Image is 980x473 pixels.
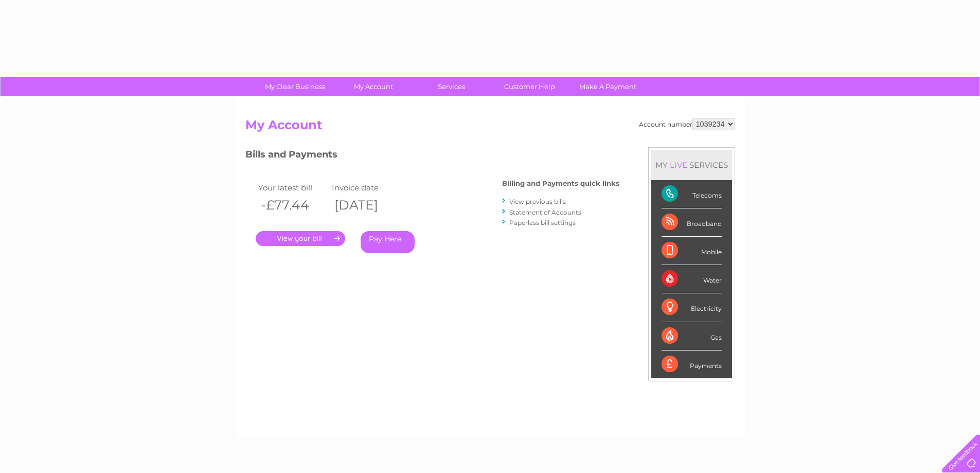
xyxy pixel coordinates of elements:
th: -£77.44 [256,195,330,216]
h2: My Account [245,118,735,137]
div: Mobile [662,237,722,265]
a: My Account [331,77,416,96]
a: Paperless bill settings [509,219,576,226]
div: Broadband [662,208,722,237]
a: My Clear Business [253,77,337,96]
div: Account number [639,118,735,130]
a: View previous bills [509,198,566,205]
div: Payments [662,351,722,378]
a: Pay Here [361,231,415,253]
td: Invoice date [329,181,403,195]
a: Customer Help [487,77,572,96]
a: Services [409,77,494,96]
div: LIVE [668,160,689,170]
a: Make A Payment [565,77,650,96]
div: MY SERVICES [651,150,732,180]
h4: Billing and Payments quick links [502,180,619,187]
td: Your latest bill [256,181,330,195]
div: Water [662,265,722,293]
div: Electricity [662,293,722,322]
a: Statement of Accounts [509,208,581,216]
div: Gas [662,322,722,351]
h3: Bills and Payments [245,147,619,165]
div: Telecoms [662,180,722,208]
a: . [256,231,345,246]
th: [DATE] [329,195,403,216]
